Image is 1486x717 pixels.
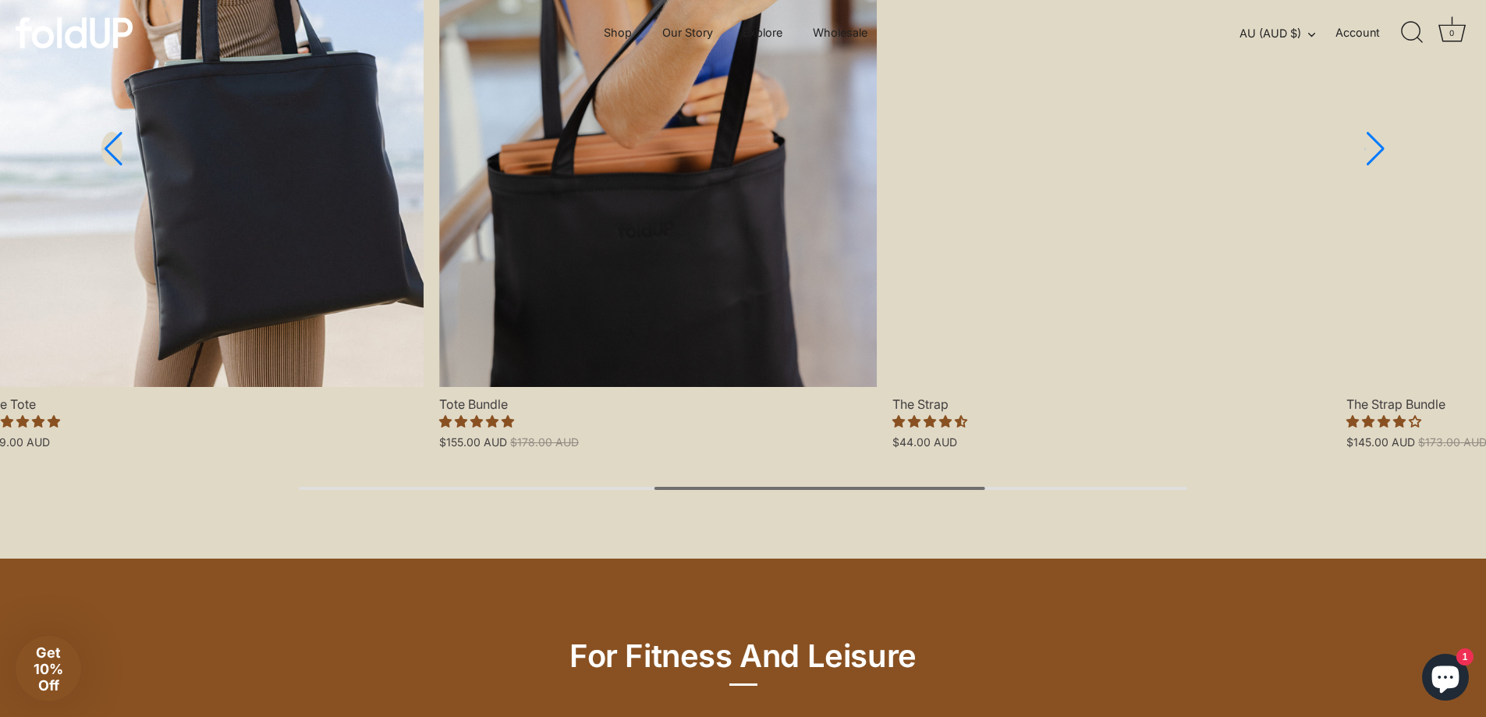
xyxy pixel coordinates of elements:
[1240,27,1332,41] button: AU (AUD $)
[16,636,81,701] div: Get 10% Off
[799,18,881,48] a: Wholesale
[892,435,957,449] span: $44.00 AUD
[1335,23,1407,42] a: Account
[1395,16,1429,50] a: Search
[892,387,1331,413] span: The Strap
[892,387,1331,449] a: The Strap 4.50 stars $44.00 AUD
[34,644,63,694] span: Get 10% Off
[1417,654,1474,705] inbox-online-store-chat: Shopify online store chat
[451,637,1036,686] h1: For Fitness And Leisure
[510,435,579,449] span: $178.00 AUD
[566,18,906,48] div: Primary navigation
[1444,25,1459,41] div: 0
[1435,16,1469,50] a: Cart
[439,387,878,449] a: Tote Bundle 5.00 stars $155.00 AUD $178.00 AUD
[439,387,878,413] span: Tote Bundle
[1364,132,1385,166] a: Next slide
[729,18,796,48] a: Explore
[590,18,646,48] a: Shop
[439,414,514,429] span: 5.00 stars
[101,132,122,166] a: Previous slide
[1346,435,1415,449] span: $145.00 AUD
[1346,414,1421,429] span: 4.00 stars
[892,414,967,429] span: 4.50 stars
[439,435,507,449] span: $155.00 AUD
[648,18,726,48] a: Our Story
